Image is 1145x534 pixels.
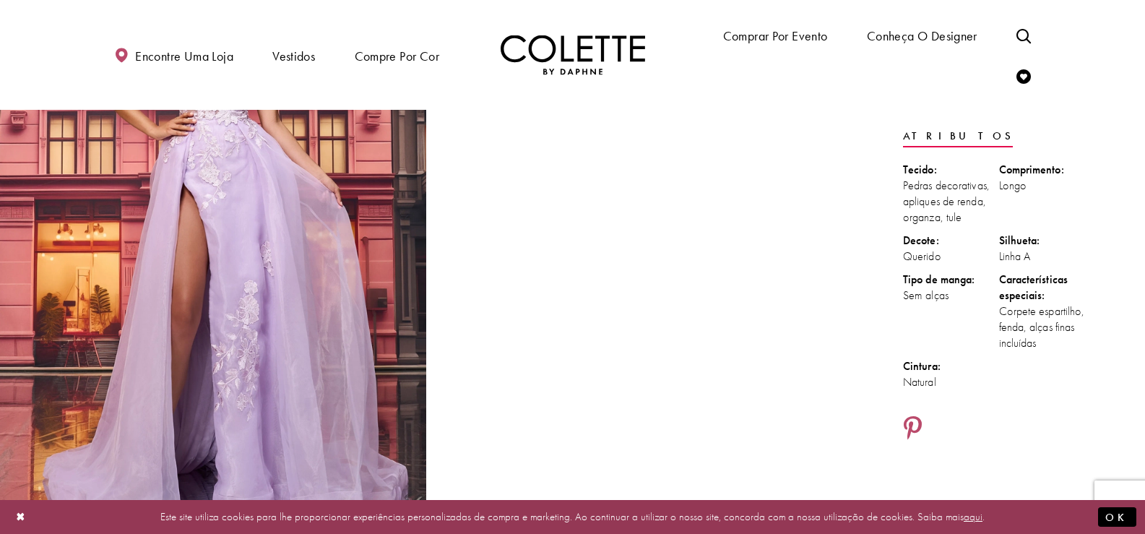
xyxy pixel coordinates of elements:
button: Fechar diálogo [9,504,33,530]
font: Tecido: [903,162,937,177]
span: Compre por cor [351,35,443,76]
font: Pedras decorativas, apliques de renda, organza, tule [903,178,990,225]
font: Sem alças [903,288,949,303]
font: Vestidos [272,48,315,64]
font: Encontre uma loja [135,48,233,64]
img: Colette por Daphne [501,35,645,75]
span: Comprar por evento [720,14,831,56]
font: Natural [903,374,936,389]
a: Atributos [903,125,1013,147]
font: Longo [999,178,1027,193]
font: Este site utiliza cookies para lhe proporcionar experiências personalizadas de compra e marketing... [160,509,964,524]
a: aqui [964,509,982,524]
a: Compartilhe usando o Pinterest - Abre em uma nova aba [903,415,923,443]
a: Visite a página inicial [501,35,645,75]
font: Características especiais: [999,272,1068,303]
font: Comprimento: [999,162,1064,177]
font: Cintura: [903,358,941,374]
font: Decote: [903,233,939,248]
font: Tipo de manga: [903,272,975,287]
a: Verificar lista de desejos [1013,56,1034,95]
font: Compre por cor [355,48,439,64]
font: Silhueta: [999,233,1040,248]
font: Querido [903,249,941,264]
span: Vestidos [269,35,319,76]
font: OK [1105,510,1129,525]
font: Comprar por evento [723,27,828,44]
font: Conheça o designer [867,27,977,44]
font: Corpete espartilho, fenda, alças finas incluídas [999,303,1085,350]
a: Encontre uma loja [111,35,237,76]
a: Alternar pesquisa [1013,15,1034,55]
button: Enviar diálogo [1098,507,1136,527]
a: Conheça o designer [863,14,981,56]
font: . [982,509,985,524]
font: Linha A [999,249,1031,264]
font: Atributos [903,129,1013,144]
